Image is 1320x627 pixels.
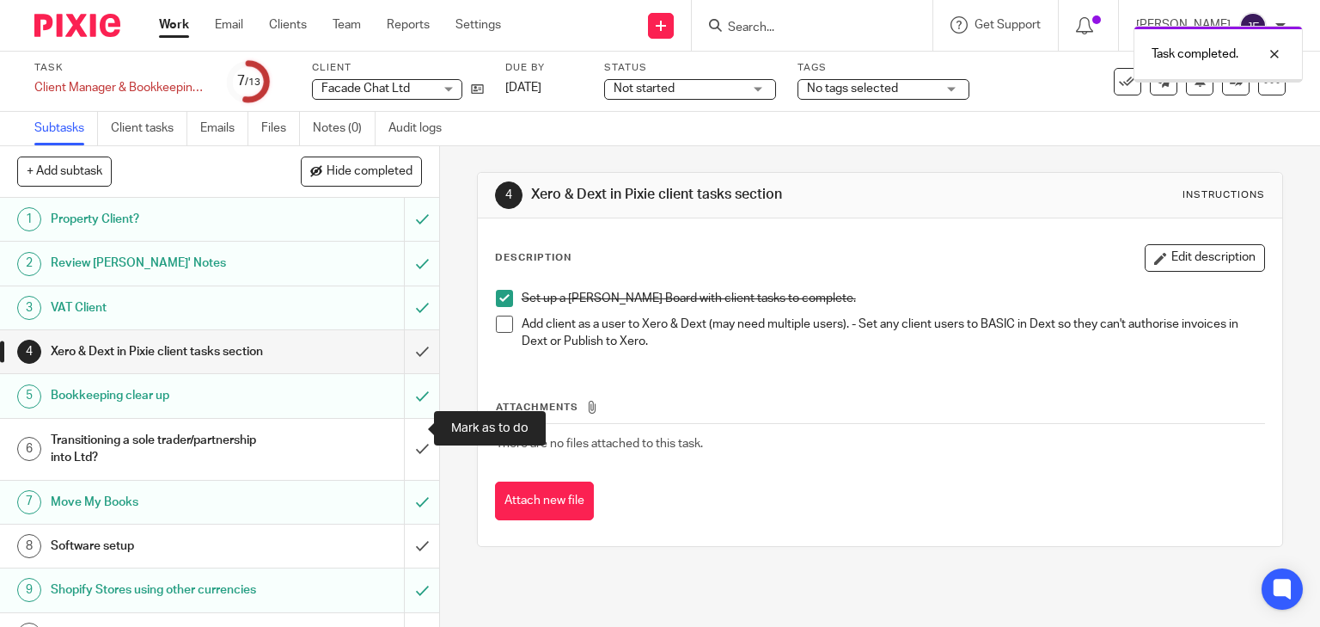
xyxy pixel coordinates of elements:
a: Files [261,112,300,145]
span: Facade Chat Ltd [321,83,410,95]
span: Attachments [496,403,578,412]
button: Edit description [1145,244,1265,272]
a: Subtasks [34,112,98,145]
h1: Transitioning a sole trader/partnership into Ltd? [51,427,275,471]
h1: Shopify Stores using other currencies [51,577,275,603]
div: Client Manager & Bookkeeping Onboarding Job [34,79,206,96]
h1: Software setup [51,533,275,559]
p: Add client as a user to Xero & Dext (may need multiple users). - Set any client users to BASIC in... [522,316,1265,351]
h1: Move My Books [51,489,275,515]
h1: VAT Client [51,295,275,321]
h1: Property Client? [51,206,275,232]
a: Work [159,16,189,34]
div: 4 [495,181,522,209]
div: 4 [17,340,41,364]
div: Instructions [1182,188,1265,202]
h1: Xero & Dext in Pixie client tasks section [531,186,916,204]
span: No tags selected [807,83,898,95]
a: Clients [269,16,307,34]
a: Notes (0) [313,112,376,145]
a: Audit logs [388,112,455,145]
button: Hide completed [301,157,422,186]
h1: Bookkeeping clear up [51,383,275,409]
a: Client tasks [111,112,187,145]
p: Task completed. [1152,46,1238,63]
div: 3 [17,296,41,320]
a: Reports [387,16,430,34]
a: Team [333,16,361,34]
p: Set up a [PERSON_NAME] Board with client tasks to complete. [522,290,1265,307]
div: 1 [17,207,41,231]
label: Status [604,61,776,75]
div: 5 [17,384,41,409]
a: Settings [455,16,501,34]
img: Pixie [34,14,120,37]
small: /13 [245,77,260,87]
a: Email [215,16,243,34]
span: There are no files attached to this task. [496,438,703,450]
h1: Xero & Dext in Pixie client tasks section [51,339,275,365]
span: Hide completed [327,165,412,179]
label: Client [312,61,484,75]
a: Emails [200,112,248,145]
button: + Add subtask [17,157,112,186]
label: Task [34,61,206,75]
img: svg%3E [1239,12,1267,40]
div: 7 [237,71,260,91]
button: Attach new file [495,482,594,520]
div: 2 [17,252,41,276]
div: 8 [17,534,41,558]
div: 7 [17,490,41,514]
span: Not started [614,83,675,95]
div: 6 [17,437,41,461]
span: [DATE] [505,82,541,94]
div: Client Manager &amp; Bookkeeping Onboarding Job [34,79,206,96]
h1: Review [PERSON_NAME]' Notes [51,250,275,276]
label: Due by [505,61,583,75]
p: Description [495,251,571,265]
div: 9 [17,578,41,602]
